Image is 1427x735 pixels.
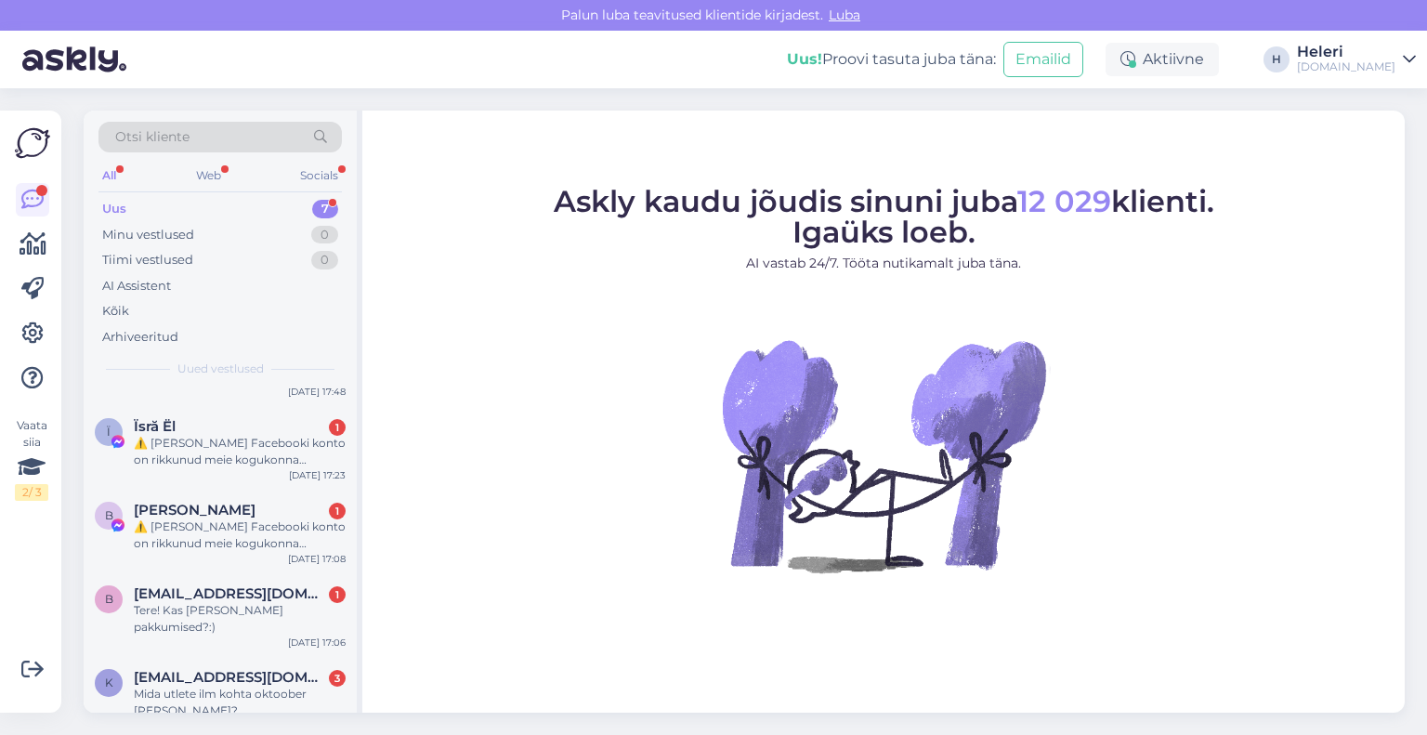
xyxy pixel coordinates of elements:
div: Vaata siia [15,417,48,501]
div: 0 [311,251,338,269]
div: Mida utlete ilm kohta oktoober [PERSON_NAME]? [134,686,346,719]
span: kerli.kruut@hotmail.com [134,669,327,686]
div: [DATE] 17:06 [288,636,346,650]
div: 2 / 3 [15,484,48,501]
span: Uued vestlused [177,361,264,377]
p: AI vastab 24/7. Tööta nutikamalt juba täna. [554,254,1214,273]
div: Kõik [102,302,129,321]
b: Uus! [787,50,822,68]
span: k [105,676,113,689]
div: ⚠️ [PERSON_NAME] Facebooki konto on rikkunud meie kogukonna standardeid. Meie süsteem on saanud p... [134,435,346,468]
div: Web [192,164,225,188]
span: 12 029 [1017,183,1111,219]
div: ⚠️ [PERSON_NAME] Facebooki konto on rikkunud meie kogukonna standardeid. Meie süsteem on saanud p... [134,518,346,552]
div: 7 [312,200,338,218]
div: Tere! Kas [PERSON_NAME] pakkumised?:) [134,602,346,636]
div: AI Assistent [102,277,171,295]
div: 3 [329,670,346,687]
span: b [105,592,113,606]
div: 0 [311,226,338,244]
a: Heleri[DOMAIN_NAME] [1297,45,1416,74]
div: 1 [329,503,346,519]
span: berit.viickberg@gmail.com [134,585,327,602]
div: All [98,164,120,188]
span: Otsi kliente [115,127,190,147]
div: 1 [329,419,346,436]
span: Ïsră Ël [134,418,176,435]
div: Heleri [1297,45,1395,59]
div: Aktiivne [1106,43,1219,76]
span: B [105,508,113,522]
div: H [1263,46,1290,72]
span: Ï [107,425,111,439]
img: Askly Logo [15,125,50,161]
div: Minu vestlused [102,226,194,244]
div: [DOMAIN_NAME] [1297,59,1395,74]
img: No Chat active [716,288,1051,623]
div: Uus [102,200,126,218]
div: [DATE] 17:08 [288,552,346,566]
div: [DATE] 17:23 [289,468,346,482]
span: Badu Joseph [134,502,255,518]
div: [DATE] 17:48 [288,385,346,399]
span: Luba [823,7,866,23]
div: 1 [329,586,346,603]
span: Askly kaudu jõudis sinuni juba klienti. Igaüks loeb. [554,183,1214,250]
div: Tiimi vestlused [102,251,193,269]
div: Arhiveeritud [102,328,178,347]
div: Socials [296,164,342,188]
button: Emailid [1003,42,1083,77]
div: Proovi tasuta juba täna: [787,48,996,71]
